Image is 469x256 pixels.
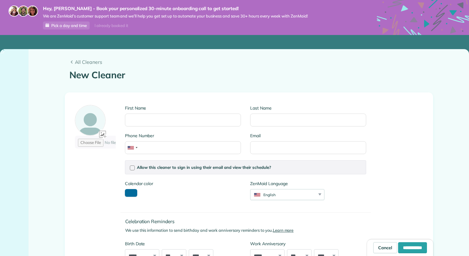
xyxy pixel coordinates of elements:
div: English [250,192,316,197]
label: Phone Number [125,133,241,139]
p: We use this information to send birthday and work anniversary reminders to you. [125,227,371,234]
a: Pick a day and time [43,21,90,29]
a: Learn more [273,228,294,233]
label: Last Name [250,105,366,111]
label: First Name [125,105,241,111]
span: We are ZenMaid’s customer support team and we’ll help you get set up to automate your business an... [43,14,308,19]
img: michelle-19f622bdf1676172e81f8f8fba1fb50e276960ebfe0243fe18214015130c80e4.jpg [27,6,38,17]
a: All Cleaners [69,58,428,66]
img: jorge-587dff0eeaa6aab1f244e6dc62b8924c3b6ad411094392a53c71c6c4a576187d.jpg [18,6,29,17]
a: Cancel [373,242,397,253]
span: Pick a day and time [51,23,87,28]
img: maria-72a9807cf96188c08ef61303f053569d2e2a8a1cde33d635c8a3ac13582a053d.jpg [9,6,20,17]
div: United States: +1 [125,142,139,154]
h1: New Cleaner [69,70,428,80]
label: Email [250,133,366,139]
span: All Cleaners [75,58,428,66]
label: Work Anniversary [250,241,366,247]
label: ZenMaid Language [250,180,324,187]
span: Allow this cleaner to sign in using their email and view their schedule? [137,165,271,170]
label: Calendar color [125,180,153,187]
div: I already booked it [91,22,132,29]
h4: Celebration Reminders [125,219,371,224]
button: toggle color picker dialog [125,189,137,197]
label: Birth Date [125,241,241,247]
strong: Hey, [PERSON_NAME] - Book your personalized 30-minute onboarding call to get started! [43,6,308,12]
